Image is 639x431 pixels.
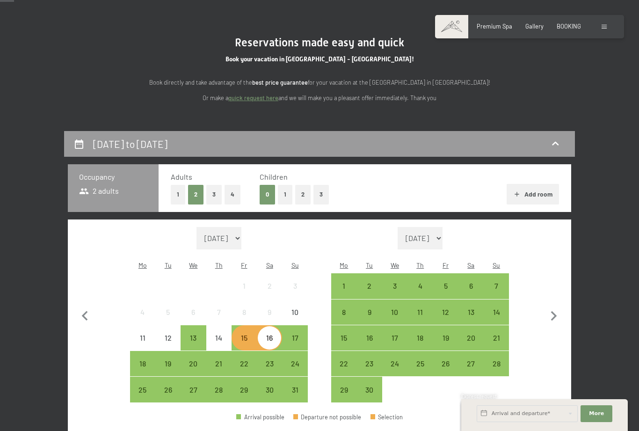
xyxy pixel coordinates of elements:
div: 8 [232,308,256,332]
abbr: Saturday [467,261,474,269]
a: Premium Spa [477,22,512,30]
div: 29 [232,386,256,409]
div: Mon Sep 15 2025 [331,325,356,351]
div: Mon Sep 01 2025 [331,273,356,299]
div: Arrival possible [357,377,382,402]
div: Arrival possible [407,325,433,351]
strong: best price guarantee [252,79,308,86]
div: Sun Aug 03 2025 [282,273,307,299]
div: Fri Sep 19 2025 [433,325,458,351]
div: 21 [485,334,508,358]
div: 28 [207,386,231,409]
span: Children [260,172,288,181]
div: Sun Sep 07 2025 [484,273,509,299]
div: Sun Aug 31 2025 [282,377,307,402]
div: Arrival not possible [155,325,181,351]
button: 2 [295,185,311,204]
div: Arrival possible [181,325,206,351]
div: 19 [156,360,180,383]
div: 29 [332,386,356,409]
button: 2 [188,185,203,204]
div: 24 [383,360,407,383]
div: Arrival not possible [232,300,257,325]
div: Thu Aug 07 2025 [206,300,232,325]
div: Tue Sep 23 2025 [357,351,382,376]
div: Arrival not possible [257,273,282,299]
div: Fri Aug 15 2025 [232,325,257,351]
div: 19 [434,334,457,358]
div: Arrival possible [382,325,407,351]
div: Arrival possible [130,351,155,376]
div: Sun Aug 17 2025 [282,325,307,351]
div: Sun Sep 28 2025 [484,351,509,376]
div: Mon Sep 29 2025 [331,377,356,402]
div: 20 [459,334,483,358]
span: 2 adults [79,186,119,196]
div: Arrival not possible [155,300,181,325]
div: Sat Sep 27 2025 [458,351,484,376]
div: Arrival possible [407,273,433,299]
button: Next month [544,227,564,403]
div: Thu Sep 18 2025 [407,325,433,351]
h2: [DATE] to [DATE] [93,138,167,150]
div: 12 [434,308,457,332]
div: 10 [383,308,407,332]
abbr: Saturday [266,261,273,269]
div: Arrival possible [458,300,484,325]
div: Arrival possible [484,351,509,376]
div: Arrival possible [257,377,282,402]
div: 16 [258,334,281,358]
div: 5 [156,308,180,332]
div: 27 [459,360,483,383]
a: Gallery [525,22,544,30]
div: Arrival not possible [181,300,206,325]
div: Wed Sep 03 2025 [382,273,407,299]
div: 18 [408,334,432,358]
div: Sat Aug 09 2025 [257,300,282,325]
div: Sun Sep 14 2025 [484,300,509,325]
div: Arrival possible [407,351,433,376]
abbr: Wednesday [189,261,197,269]
div: Thu Aug 28 2025 [206,377,232,402]
div: 3 [383,282,407,306]
abbr: Thursday [416,261,424,269]
div: 28 [485,360,508,383]
div: Arrival possible [433,351,458,376]
div: 2 [358,282,381,306]
abbr: Tuesday [165,261,172,269]
div: Arrival possible [130,377,155,402]
div: 25 [131,386,154,409]
abbr: Tuesday [366,261,373,269]
div: 11 [131,334,154,358]
div: 6 [459,282,483,306]
div: Mon Aug 18 2025 [130,351,155,376]
div: 1 [332,282,356,306]
div: 17 [383,334,407,358]
div: 11 [408,308,432,332]
div: 20 [182,360,205,383]
div: 9 [358,308,381,332]
div: 2 [258,282,281,306]
div: Arrival possible [357,325,382,351]
div: 27 [182,386,205,409]
abbr: Thursday [215,261,223,269]
div: 7 [207,308,231,332]
abbr: Friday [241,261,247,269]
div: Arrival not possible [232,273,257,299]
div: Sun Aug 10 2025 [282,300,307,325]
div: Arrival not possible [130,300,155,325]
div: Arrival possible [458,351,484,376]
div: Thu Aug 21 2025 [206,351,232,376]
button: 4 [225,185,240,204]
div: Arrival possible [232,377,257,402]
div: Arrival possible [433,325,458,351]
button: 1 [171,185,185,204]
div: Arrival possible [155,351,181,376]
div: Arrival possible [257,351,282,376]
div: Mon Aug 11 2025 [130,325,155,351]
div: Tue Aug 26 2025 [155,377,181,402]
div: Sat Sep 13 2025 [458,300,484,325]
div: 15 [232,334,256,358]
div: 14 [207,334,231,358]
button: 0 [260,185,275,204]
